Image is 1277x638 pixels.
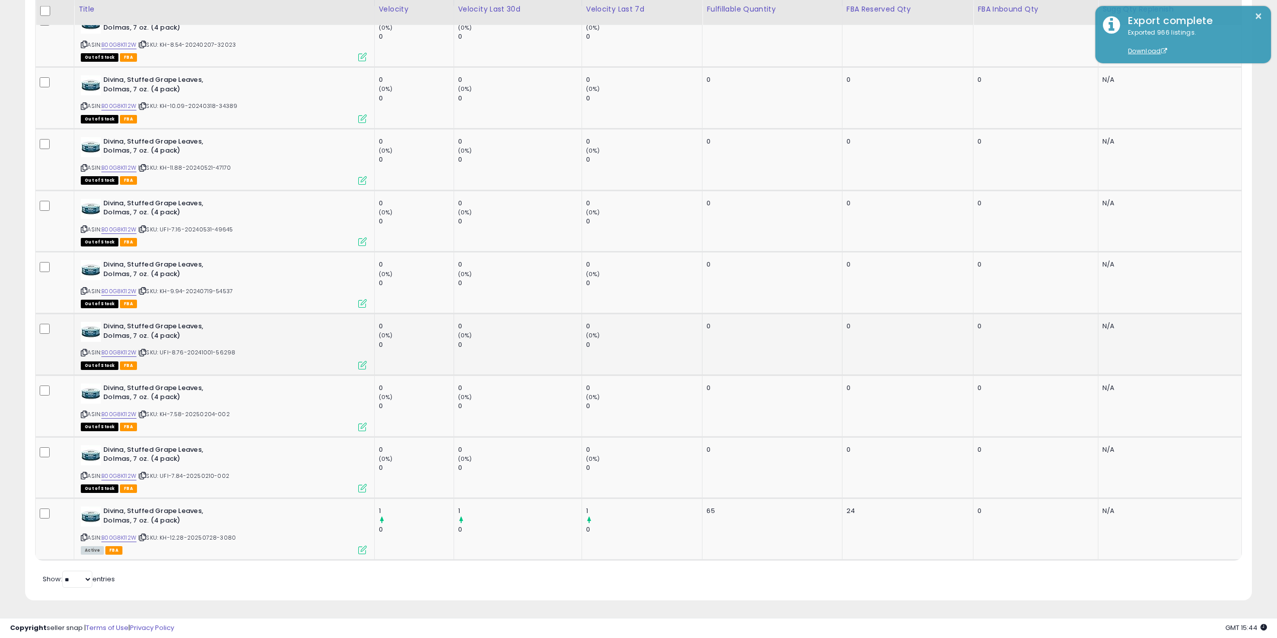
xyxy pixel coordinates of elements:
div: Sugg Qty Replenish [1102,4,1237,15]
span: All listings that are currently out of stock and unavailable for purchase on Amazon [81,484,118,493]
span: | SKU: UFI-7.84-20250210-002 [138,472,229,480]
div: 0 [846,199,966,208]
div: 0 [379,340,454,349]
div: 0 [977,384,1090,393]
img: 510hQLHCi2L._SL40_.jpg [81,445,101,465]
div: 65 [706,506,834,516]
div: N/A [1102,199,1234,208]
div: 0 [977,445,1090,454]
div: 0 [706,137,834,146]
div: Export complete [1120,14,1263,28]
div: 0 [458,94,582,103]
div: 0 [458,525,582,534]
div: 0 [846,137,966,146]
b: Divina, Stuffed Grape Leaves, Dolmas, 7 oz. (4 pack) [103,445,225,466]
div: 0 [379,322,454,331]
div: 0 [458,32,582,41]
span: 2025-09-12 15:44 GMT [1225,623,1267,632]
div: FBA inbound Qty [977,4,1094,15]
a: Privacy Policy [130,623,174,632]
b: Divina, Stuffed Grape Leaves, Dolmas, 7 oz. (4 pack) [103,322,225,343]
div: 24 [846,506,966,516]
div: 0 [458,322,582,331]
div: 0 [586,94,702,103]
b: Divina, Stuffed Grape Leaves, Dolmas, 7 oz. (4 pack) [103,506,225,528]
small: (0%) [379,85,393,93]
a: B00G8K112W [101,472,136,480]
a: B00G8K112W [101,287,136,296]
div: N/A [1102,506,1234,516]
div: 0 [379,199,454,208]
div: 0 [586,525,702,534]
div: seller snap | | [10,623,174,633]
small: (0%) [458,208,472,216]
div: ASIN: [81,384,366,430]
span: FBA [120,238,137,246]
div: 1 [458,506,582,516]
img: 510hQLHCi2L._SL40_.jpg [81,384,101,404]
img: 510hQLHCi2L._SL40_.jpg [81,322,101,342]
small: (0%) [586,24,600,32]
div: 1 [379,506,454,516]
div: N/A [1102,75,1234,84]
div: 0 [586,279,702,288]
a: B00G8K112W [101,164,136,172]
small: (0%) [458,24,472,32]
span: FBA [105,546,122,555]
div: 0 [586,322,702,331]
div: N/A [1102,137,1234,146]
div: 0 [379,525,454,534]
div: 0 [458,463,582,472]
small: (0%) [458,85,472,93]
small: (0%) [379,393,393,401]
div: 0 [706,75,834,84]
div: 0 [706,322,834,331]
div: 0 [586,463,702,472]
div: 0 [977,260,1090,269]
small: (0%) [586,270,600,278]
div: 0 [977,322,1090,331]
div: 0 [379,32,454,41]
a: B00G8K112W [101,41,136,49]
button: × [1254,10,1262,23]
a: B00G8K112W [101,225,136,234]
small: (0%) [586,147,600,155]
div: 0 [846,384,966,393]
div: ASIN: [81,199,366,245]
a: B00G8K112W [101,348,136,357]
div: 0 [846,260,966,269]
div: N/A [1102,445,1234,454]
div: 0 [379,155,454,164]
div: 0 [846,322,966,331]
div: 0 [379,279,454,288]
div: 0 [458,199,582,208]
div: Title [78,4,370,15]
div: 0 [846,445,966,454]
small: (0%) [586,393,600,401]
span: | SKU: KH-12.28-20250728-3080 [138,534,236,542]
small: (0%) [379,455,393,463]
b: Divina, Stuffed Grape Leaves, Dolmas, 7 oz. (4 pack) [103,199,225,220]
a: B00G8K112W [101,534,136,542]
a: B00G8K112W [101,410,136,419]
span: All listings currently available for purchase on Amazon [81,546,104,555]
span: Show: entries [43,574,115,584]
div: 0 [379,402,454,411]
b: Divina, Stuffed Grape Leaves, Dolmas, 7 oz. (4 pack) [103,75,225,96]
div: 0 [586,445,702,454]
div: 0 [458,155,582,164]
span: | SKU: UFI-7.16-20240531-49645 [138,225,233,233]
div: 0 [458,445,582,454]
div: 0 [458,137,582,146]
div: 0 [379,94,454,103]
span: All listings that are currently out of stock and unavailable for purchase on Amazon [81,300,118,308]
span: | SKU: KH-9.94-20240719-54537 [138,287,233,295]
div: 0 [379,260,454,269]
span: All listings that are currently out of stock and unavailable for purchase on Amazon [81,423,118,431]
b: Divina, Stuffed Grape Leaves, Dolmas, 7 oz. (4 pack) [103,384,225,405]
div: 0 [586,340,702,349]
span: All listings that are currently out of stock and unavailable for purchase on Amazon [81,53,118,62]
img: 510hQLHCi2L._SL40_.jpg [81,199,101,219]
small: (0%) [379,147,393,155]
div: 0 [458,75,582,84]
